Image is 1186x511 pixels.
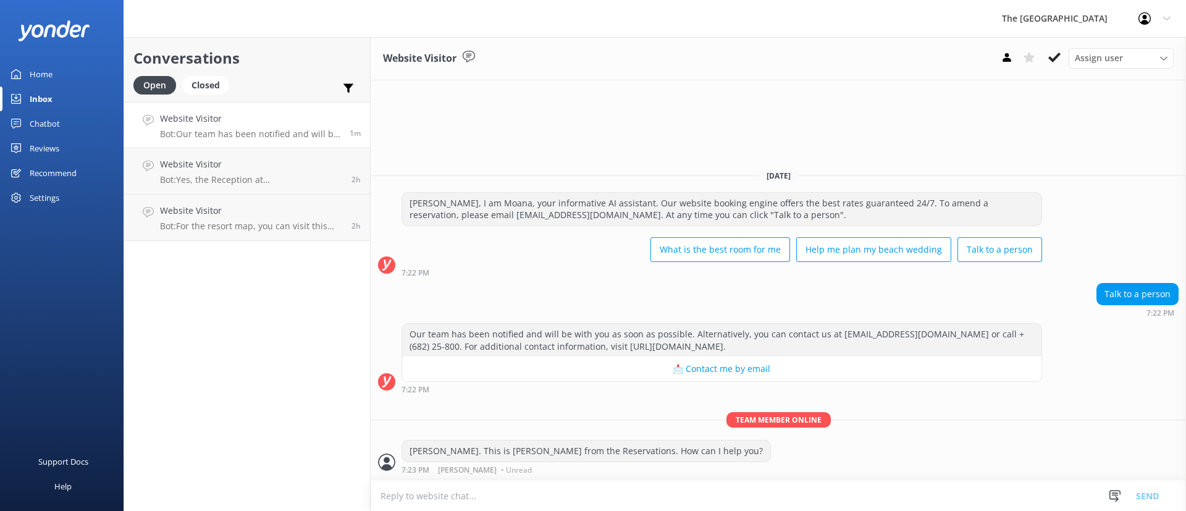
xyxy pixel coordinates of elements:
div: [PERSON_NAME], I am Moana, your informative AI assistant. Our website booking engine offers the b... [402,193,1041,226]
div: Talk to a person [1097,284,1178,305]
p: Bot: Our team has been notified and will be with you as soon as possible. Alternatively, you can ... [160,129,340,140]
div: Our team has been notified and will be with you as soon as possible. Alternatively, you can conta... [402,324,1041,357]
span: Team member online [726,412,831,428]
img: yonder-white-logo.png [19,20,90,41]
div: Support Docs [38,449,88,474]
a: Open [133,78,182,91]
strong: 7:22 PM [402,269,429,277]
button: What is the best room for me [650,237,790,262]
span: [DATE] [759,171,798,181]
p: Bot: For the resort map, you can visit this link and click on "resort Map" at the lower left bott... [160,221,342,232]
div: Settings [30,185,59,210]
strong: 7:23 PM [402,467,429,474]
div: 07:22pm 18-Aug-2025 (UTC -10:00) Pacific/Honolulu [402,385,1042,394]
div: Assign User [1069,48,1174,68]
h3: Website Visitor [383,51,456,67]
div: 07:22pm 18-Aug-2025 (UTC -10:00) Pacific/Honolulu [402,268,1042,277]
a: Closed [182,78,235,91]
a: Website VisitorBot:Our team has been notified and will be with you as soon as possible. Alternati... [124,102,370,148]
button: 📩 Contact me by email [402,357,1041,381]
div: Help [54,474,72,499]
h4: Website Visitor [160,112,340,125]
div: Chatbot [30,111,60,136]
button: Talk to a person [957,237,1042,262]
div: Recommend [30,161,77,185]
strong: 7:22 PM [1146,310,1174,317]
strong: 7:22 PM [402,386,429,394]
a: Website VisitorBot:For the resort map, you can visit this link and click on "resort Map" at the l... [124,195,370,241]
span: [PERSON_NAME] [438,467,497,474]
a: Website VisitorBot:Yes, the Reception at [GEOGRAPHIC_DATA] is open 24/7.2h [124,148,370,195]
h2: Conversations [133,46,361,70]
div: Open [133,76,176,95]
p: Bot: Yes, the Reception at [GEOGRAPHIC_DATA] is open 24/7. [160,174,342,185]
div: 07:22pm 18-Aug-2025 (UTC -10:00) Pacific/Honolulu [1096,308,1179,317]
span: 05:23pm 18-Aug-2025 (UTC -10:00) Pacific/Honolulu [351,174,361,185]
h4: Website Visitor [160,204,342,217]
h4: Website Visitor [160,158,342,171]
div: Home [30,62,53,87]
button: Help me plan my beach wedding [796,237,951,262]
div: Reviews [30,136,59,161]
div: [PERSON_NAME]. This is [PERSON_NAME] from the Reservations. How can I help you? [402,441,770,462]
span: 07:22pm 18-Aug-2025 (UTC -10:00) Pacific/Honolulu [350,128,361,138]
span: 04:37pm 18-Aug-2025 (UTC -10:00) Pacific/Honolulu [351,221,361,231]
span: Assign user [1075,51,1123,65]
div: Inbox [30,87,53,111]
div: Closed [182,76,229,95]
div: 07:23pm 18-Aug-2025 (UTC -10:00) Pacific/Honolulu [402,465,771,474]
span: • Unread [501,467,532,474]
